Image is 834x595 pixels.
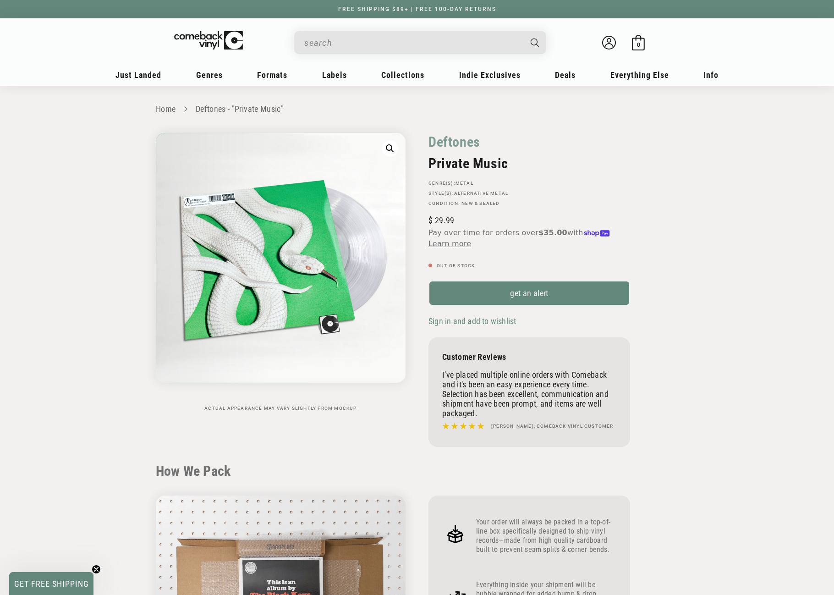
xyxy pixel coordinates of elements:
[637,41,640,48] span: 0
[428,215,433,225] span: $
[294,31,546,54] div: Search
[428,316,519,326] button: Sign in and add to wishlist
[304,33,521,52] input: When autocomplete results are available use up and down arrows to review and enter to select
[156,463,678,479] h2: How We Pack
[9,572,93,595] div: GET FREE SHIPPINGClose teaser
[115,70,161,80] span: Just Landed
[156,406,406,411] p: Actual appearance may vary slightly from mockup
[322,70,347,80] span: Labels
[428,181,630,186] p: GENRE(S):
[523,31,548,54] button: Search
[610,70,669,80] span: Everything Else
[196,104,284,114] a: Deftones - "Private Music"
[156,133,406,411] media-gallery: Gallery Viewer
[428,215,454,225] span: 29.99
[454,191,508,196] a: Alternative Metal
[428,281,630,306] a: get an alert
[428,155,630,171] h2: Private Music
[459,70,521,80] span: Indie Exclusives
[442,521,469,547] img: Frame_4.png
[381,70,424,80] span: Collections
[442,370,616,418] p: I've placed multiple online orders with Comeback and it's been an easy experience every time. Sel...
[703,70,719,80] span: Info
[196,70,223,80] span: Genres
[156,103,678,116] nav: breadcrumbs
[555,70,576,80] span: Deals
[491,423,614,430] h4: [PERSON_NAME], Comeback Vinyl customer
[428,191,630,196] p: STYLE(S):
[428,201,630,206] p: Condition: New & Sealed
[329,6,505,12] a: FREE SHIPPING $89+ | FREE 100-DAY RETURNS
[428,316,516,326] span: Sign in and add to wishlist
[92,565,101,574] button: Close teaser
[156,104,176,114] a: Home
[428,133,480,151] a: Deftones
[442,420,484,432] img: star5.svg
[14,579,89,589] span: GET FREE SHIPPING
[442,352,616,362] p: Customer Reviews
[476,518,616,554] p: Your order will always be packed in a top-of-line box specifically designed to ship vinyl records...
[455,181,473,186] a: Metal
[428,263,630,269] p: Out of stock
[257,70,287,80] span: Formats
